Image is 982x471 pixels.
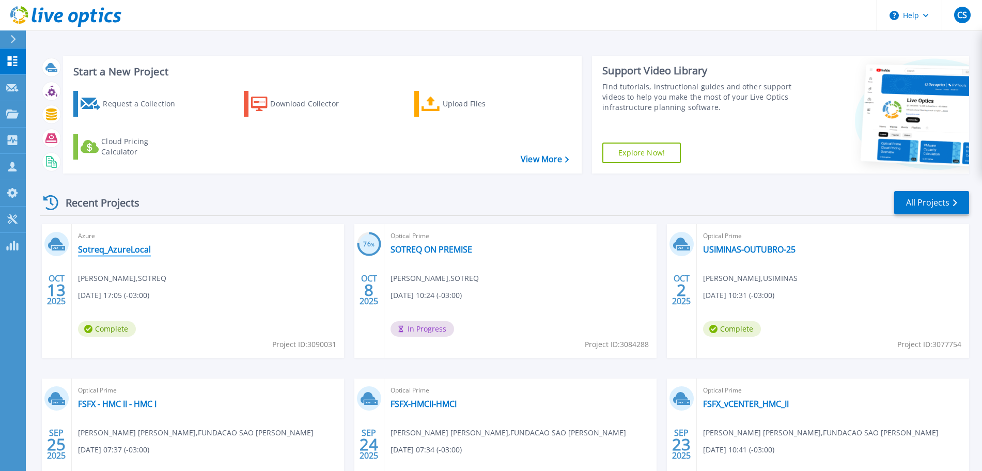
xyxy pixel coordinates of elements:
span: Complete [703,321,761,337]
span: [DATE] 07:34 (-03:00) [391,444,462,456]
a: FSFX-HMCII-HMCI [391,399,457,409]
span: Optical Prime [703,385,963,396]
span: [PERSON_NAME] , SOTREQ [78,273,166,284]
span: [DATE] 10:24 (-03:00) [391,290,462,301]
span: 13 [47,286,66,294]
a: View More [521,154,569,164]
div: SEP 2025 [46,426,66,463]
div: Cloud Pricing Calculator [101,136,184,157]
span: Optical Prime [703,230,963,242]
span: 8 [364,286,373,294]
a: Request a Collection [73,91,189,117]
div: SEP 2025 [672,426,691,463]
div: OCT 2025 [46,271,66,309]
a: Explore Now! [602,143,681,163]
div: Request a Collection [103,93,185,114]
span: [PERSON_NAME] [PERSON_NAME] , FUNDACAO SAO [PERSON_NAME] [391,427,626,438]
span: [PERSON_NAME] [PERSON_NAME] , FUNDACAO SAO [PERSON_NAME] [703,427,939,438]
a: Download Collector [244,91,359,117]
span: Azure [78,230,338,242]
span: [PERSON_NAME] , SOTREQ [391,273,479,284]
span: Project ID: 3077754 [897,339,961,350]
span: In Progress [391,321,454,337]
span: CS [957,11,967,19]
h3: Start a New Project [73,66,568,77]
span: [PERSON_NAME] , USIMINAS [703,273,798,284]
a: FSFX - HMC II - HMC I [78,399,157,409]
a: USIMINAS-OUTUBRO-25 [703,244,796,255]
span: 23 [672,440,691,449]
span: [DATE] 10:31 (-03:00) [703,290,774,301]
a: Cloud Pricing Calculator [73,134,189,160]
a: SOTREQ ON PREMISE [391,244,472,255]
div: OCT 2025 [672,271,691,309]
div: Recent Projects [40,190,153,215]
span: Optical Prime [391,230,650,242]
a: Sotreq_AzureLocal [78,244,151,255]
span: Complete [78,321,136,337]
a: FSFX_vCENTER_HMC_II [703,399,789,409]
a: Upload Files [414,91,529,117]
div: Support Video Library [602,64,794,77]
h3: 76 [357,239,381,250]
a: All Projects [894,191,969,214]
div: Upload Files [443,93,525,114]
span: [DATE] 07:37 (-03:00) [78,444,149,456]
span: Project ID: 3090031 [272,339,336,350]
div: OCT 2025 [359,271,379,309]
span: Project ID: 3084288 [585,339,649,350]
div: Download Collector [270,93,353,114]
span: % [371,242,375,247]
span: Optical Prime [391,385,650,396]
div: Find tutorials, instructional guides and other support videos to help you make the most of your L... [602,82,794,113]
span: 2 [677,286,686,294]
span: [PERSON_NAME] [PERSON_NAME] , FUNDACAO SAO [PERSON_NAME] [78,427,314,438]
span: [DATE] 17:05 (-03:00) [78,290,149,301]
span: Optical Prime [78,385,338,396]
span: 24 [360,440,378,449]
div: SEP 2025 [359,426,379,463]
span: 25 [47,440,66,449]
span: [DATE] 10:41 (-03:00) [703,444,774,456]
